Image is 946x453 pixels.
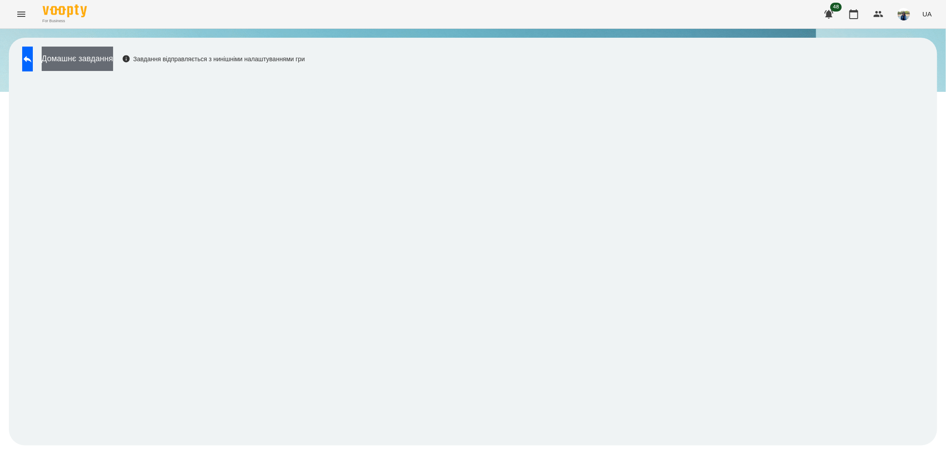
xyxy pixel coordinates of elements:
[922,9,932,19] span: UA
[898,8,910,20] img: 79bf113477beb734b35379532aeced2e.jpg
[11,4,32,25] button: Menu
[43,18,87,24] span: For Business
[42,47,113,71] button: Домашнє завдання
[43,4,87,17] img: Voopty Logo
[122,55,305,63] div: Завдання відправляється з нинішніми налаштуваннями гри
[830,3,842,12] span: 48
[919,6,935,22] button: UA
